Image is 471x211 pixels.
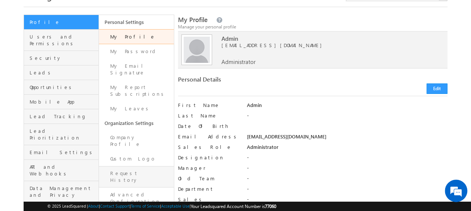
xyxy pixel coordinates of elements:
span: Administrator [221,58,256,65]
a: Company Profile [99,130,174,152]
a: Lead Tracking [24,109,99,124]
span: Security [30,55,97,61]
span: Admin [221,35,437,42]
span: © 2025 LeadSquared | | | | | [47,203,276,210]
label: Department [178,186,240,192]
a: Data Management and Privacy [24,181,99,202]
a: My Password [99,44,174,59]
span: Leads [30,69,97,76]
label: Manager [178,165,240,171]
span: Lead Tracking [30,113,97,120]
span: Users and Permissions [30,33,97,47]
a: Opportunities [24,80,99,95]
div: Administrator [247,144,447,154]
span: Profile [30,19,97,25]
a: Custom Logo [99,152,174,166]
a: Security [24,51,99,65]
div: - [247,165,447,175]
a: Profile [24,15,99,30]
span: My Profile [178,15,208,24]
span: Lead Prioritization [30,128,97,141]
a: Personal Settings [99,15,174,29]
a: Request History [99,166,174,187]
a: Organization Settings [99,116,174,130]
label: First Name [178,102,240,108]
div: - [247,196,447,207]
span: Your Leadsquared Account Number is [191,204,276,209]
div: Personal Details [178,76,310,86]
div: Admin [247,102,447,112]
a: Leads [24,65,99,80]
div: - [247,112,447,123]
label: Last Name [178,112,240,119]
a: My Profile [99,29,174,44]
a: Mobile App [24,95,99,109]
span: Email Settings [30,149,97,156]
button: Edit [426,83,447,94]
a: API and Webhooks [24,160,99,181]
span: 77060 [265,204,276,209]
a: About [88,204,99,208]
div: [EMAIL_ADDRESS][DOMAIN_NAME] [247,133,447,144]
a: Acceptable Use [161,204,190,208]
label: Date Of Birth [178,123,240,129]
a: Terms of Service [131,204,160,208]
div: - [247,154,447,165]
a: Contact Support [100,204,130,208]
div: - [247,175,447,186]
a: Advanced Configuration [99,187,174,209]
span: Data Management and Privacy [30,185,97,198]
a: Users and Permissions [24,30,99,51]
div: - [247,186,447,196]
a: Email Settings [24,145,99,160]
a: Lead Prioritization [24,124,99,145]
a: My Leaves [99,101,174,116]
span: [EMAIL_ADDRESS][DOMAIN_NAME] [221,42,437,49]
span: Opportunities [30,84,97,91]
label: Sales Role [178,144,240,150]
div: Manage your personal profile [178,24,448,30]
label: Sales Regions [178,196,240,210]
span: Mobile App [30,98,97,105]
label: Designation [178,154,240,161]
a: My Report Subscriptions [99,80,174,101]
a: My Email Signature [99,59,174,80]
label: Old Team [178,175,240,182]
span: API and Webhooks [30,163,97,177]
label: Email Address [178,133,240,140]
